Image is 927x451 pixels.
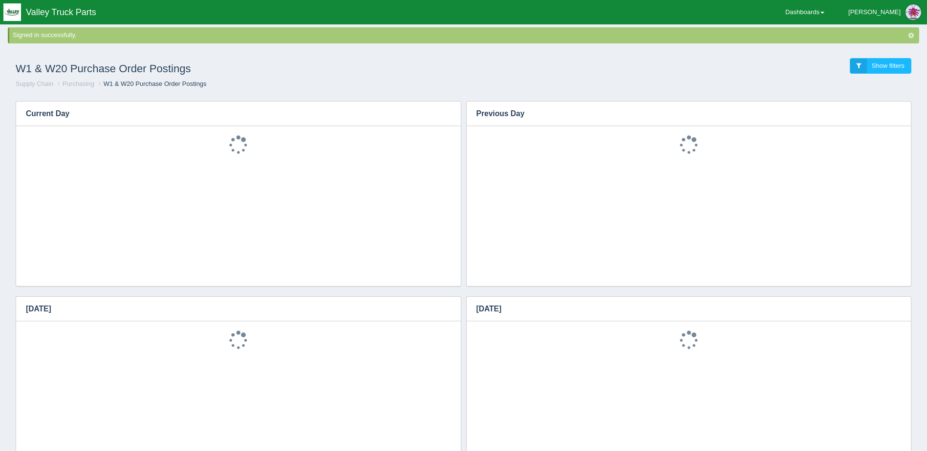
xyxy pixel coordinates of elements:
[467,297,897,321] h3: [DATE]
[16,58,464,80] h1: W1 & W20 Purchase Order Postings
[467,102,897,126] h3: Previous Day
[905,4,921,20] img: Profile Picture
[16,80,53,87] a: Supply Chain
[16,102,446,126] h3: Current Day
[26,7,96,17] span: Valley Truck Parts
[96,80,207,89] li: W1 & W20 Purchase Order Postings
[16,297,446,321] h3: [DATE]
[63,80,94,87] a: Purchasing
[850,58,911,74] a: Show filters
[848,2,901,22] div: [PERSON_NAME]
[3,3,21,21] img: q1blfpkbivjhsugxdrfq.png
[13,31,917,40] div: Signed in successfully.
[872,62,905,69] span: Show filters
